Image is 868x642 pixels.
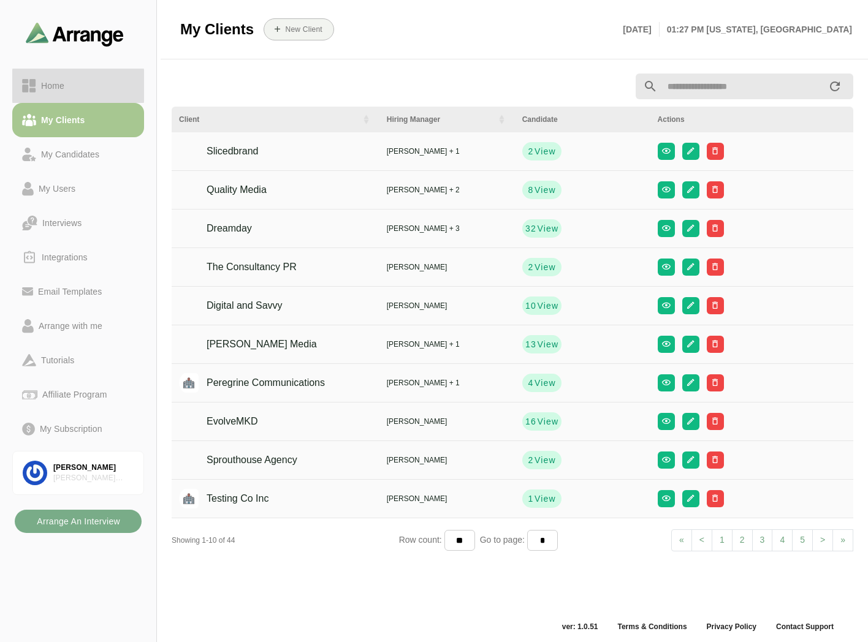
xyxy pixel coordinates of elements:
div: Slicedbrand [188,140,259,163]
strong: 8 [527,184,533,196]
div: EvolveMKD [188,410,258,433]
div: Showing 1-10 of 44 [172,535,399,546]
div: [PERSON_NAME] + 3 [387,223,508,234]
button: 8View [522,181,562,199]
span: View [536,338,558,350]
div: Home [36,78,69,93]
p: 01:27 PM [US_STATE], [GEOGRAPHIC_DATA] [660,22,852,37]
a: Next [832,529,853,551]
span: > [820,535,825,545]
span: Go to page: [475,535,527,545]
a: My Candidates [12,137,144,172]
button: 16View [522,412,562,431]
img: placeholder logo [179,489,199,508]
a: Tutorials [12,343,144,377]
div: [PERSON_NAME] + 2 [387,184,508,195]
a: 4 [772,529,793,551]
div: [PERSON_NAME] Media [188,333,317,356]
div: My Candidates [36,147,104,162]
a: Email Templates [12,274,144,309]
b: Arrange An Interview [36,510,120,533]
div: Peregrine Communications [188,371,325,395]
button: Arrange An Interview [15,510,142,533]
div: [PERSON_NAME] Associates [53,473,134,483]
div: Candidate [522,114,643,125]
div: Integrations [37,250,93,265]
div: Interviews [37,216,86,230]
span: View [534,454,556,466]
strong: 1 [527,493,533,505]
a: 5 [792,529,813,551]
div: [PERSON_NAME] [387,300,508,311]
a: Terms & Conditions [607,622,696,632]
strong: 2 [527,261,533,273]
a: Privacy Policy [697,622,766,632]
div: The Consultancy PR [188,255,297,279]
strong: 2 [527,454,533,466]
button: 13View [522,335,562,353]
span: View [536,222,558,235]
button: 4View [522,374,562,392]
button: 2View [522,142,562,160]
div: [PERSON_NAME] + 1 [387,339,508,350]
strong: 2 [527,145,533,157]
a: Affiliate Program [12,377,144,412]
div: [PERSON_NAME] + 1 [387,377,508,388]
a: [PERSON_NAME][PERSON_NAME] Associates [12,451,144,495]
div: [PERSON_NAME] [53,463,134,473]
div: [PERSON_NAME] [387,455,508,466]
b: New Client [284,25,322,34]
button: 32View [522,219,562,238]
div: Actions [658,114,846,125]
button: 1View [522,489,562,508]
div: Arrange with me [34,319,107,333]
div: [PERSON_NAME] + 1 [387,146,508,157]
span: View [534,184,556,196]
div: Client [179,114,354,125]
span: View [534,145,556,157]
a: Home [12,69,144,103]
span: View [536,300,558,312]
a: Integrations [12,240,144,274]
span: View [536,415,558,428]
div: Sprouthouse Agency [188,448,297,472]
a: My Users [12,172,144,206]
strong: 10 [525,300,536,312]
div: Quality Media [188,178,267,202]
div: [PERSON_NAME] [387,416,508,427]
div: My Clients [36,113,89,127]
div: Hiring Manager [387,114,489,125]
div: Testing Co Inc [188,487,268,510]
a: Contact Support [766,622,843,632]
div: [PERSON_NAME] [387,493,508,504]
strong: 32 [525,222,536,235]
p: [DATE] [623,22,659,37]
a: My Subscription [12,412,144,446]
img: arrangeai-name-small-logo.4d2b8aee.svg [26,22,124,46]
button: 10View [522,296,562,315]
div: My Users [34,181,80,196]
strong: 16 [525,415,536,428]
strong: 4 [527,377,533,389]
span: ver: 1.0.51 [552,622,608,632]
div: Digital and Savvy [188,294,283,317]
button: 2View [522,258,562,276]
span: Row count: [399,535,444,545]
div: Email Templates [33,284,107,299]
div: Dreamday [188,217,252,240]
div: Affiliate Program [37,387,112,402]
div: [PERSON_NAME] [387,262,508,273]
span: View [534,493,556,505]
i: appended action [828,79,842,94]
a: Next [812,529,833,551]
a: Interviews [12,206,144,240]
button: 2View [522,451,562,469]
span: View [534,377,556,389]
button: New Client [264,18,334,40]
div: My Subscription [35,421,107,436]
strong: 13 [525,338,536,350]
span: » [840,535,845,545]
a: 2 [732,529,753,551]
a: Arrange with me [12,309,144,343]
span: View [534,261,556,273]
